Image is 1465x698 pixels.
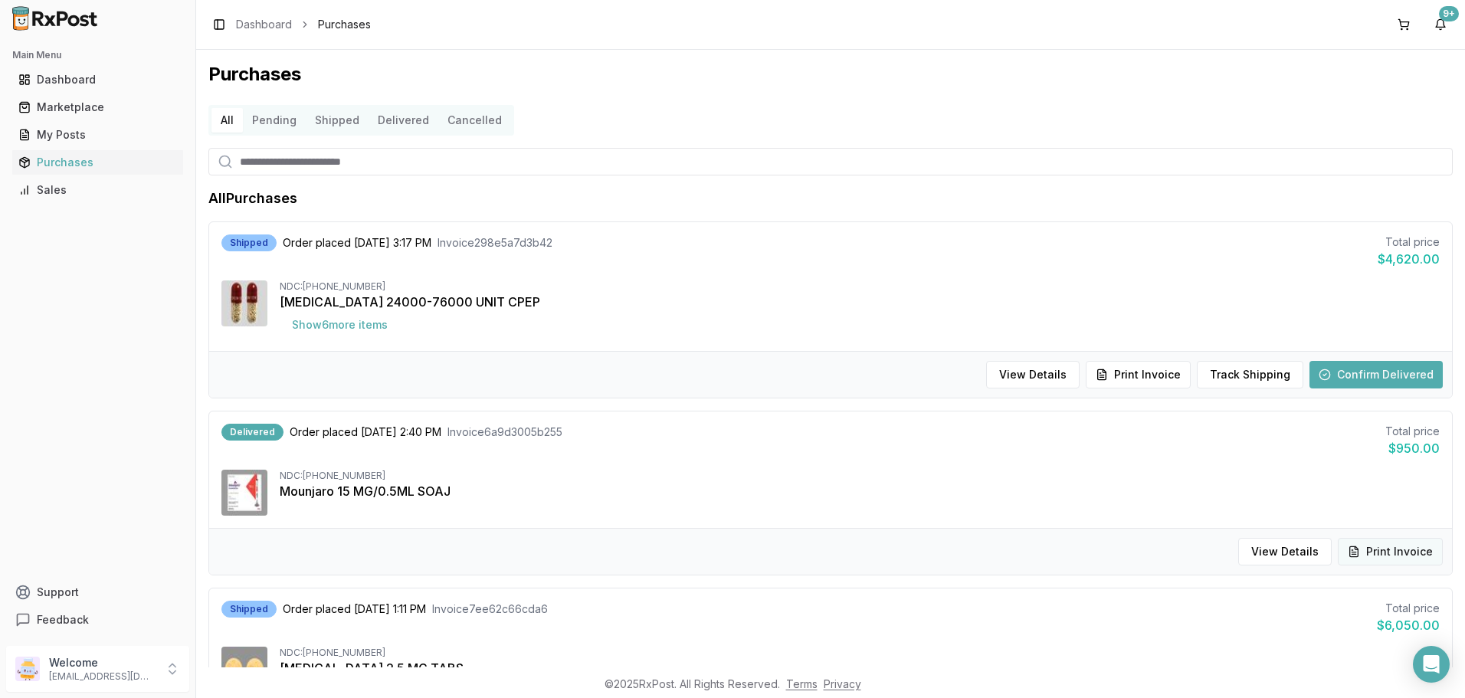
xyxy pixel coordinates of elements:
[438,235,552,251] span: Invoice 298e5a7d3b42
[12,66,183,93] a: Dashboard
[1413,646,1450,683] div: Open Intercom Messenger
[208,62,1453,87] h1: Purchases
[280,280,1440,293] div: NDC: [PHONE_NUMBER]
[1439,6,1459,21] div: 9+
[49,670,156,683] p: [EMAIL_ADDRESS][DOMAIN_NAME]
[1385,424,1440,439] div: Total price
[447,424,562,440] span: Invoice 6a9d3005b255
[12,93,183,121] a: Marketplace
[280,470,1440,482] div: NDC: [PHONE_NUMBER]
[18,72,177,87] div: Dashboard
[786,677,818,690] a: Terms
[6,178,189,202] button: Sales
[280,647,1440,659] div: NDC: [PHONE_NUMBER]
[369,108,438,133] button: Delivered
[1377,601,1440,616] div: Total price
[1377,616,1440,634] div: $6,050.00
[37,612,89,628] span: Feedback
[6,67,189,92] button: Dashboard
[1378,250,1440,268] div: $4,620.00
[221,470,267,516] img: Mounjaro 15 MG/0.5ML SOAJ
[211,108,243,133] button: All
[12,49,183,61] h2: Main Menu
[432,601,548,617] span: Invoice 7ee62c66cda6
[18,155,177,170] div: Purchases
[306,108,369,133] button: Shipped
[12,121,183,149] a: My Posts
[438,108,511,133] button: Cancelled
[1428,12,1453,37] button: 9+
[6,6,104,31] img: RxPost Logo
[221,601,277,618] div: Shipped
[221,234,277,251] div: Shipped
[236,17,371,32] nav: breadcrumb
[6,95,189,120] button: Marketplace
[280,659,1440,677] div: [MEDICAL_DATA] 2.5 MG TABS
[1086,361,1191,388] button: Print Invoice
[12,149,183,176] a: Purchases
[280,311,400,339] button: Show6more items
[1238,538,1332,565] button: View Details
[986,361,1080,388] button: View Details
[236,17,292,32] a: Dashboard
[49,655,156,670] p: Welcome
[1338,538,1443,565] button: Print Invoice
[221,424,283,441] div: Delivered
[1378,234,1440,250] div: Total price
[18,127,177,143] div: My Posts
[290,424,441,440] span: Order placed [DATE] 2:40 PM
[6,606,189,634] button: Feedback
[283,235,431,251] span: Order placed [DATE] 3:17 PM
[280,293,1440,311] div: [MEDICAL_DATA] 24000-76000 UNIT CPEP
[18,100,177,115] div: Marketplace
[1385,439,1440,457] div: $950.00
[280,482,1440,500] div: Mounjaro 15 MG/0.5ML SOAJ
[6,578,189,606] button: Support
[221,280,267,326] img: Creon 24000-76000 UNIT CPEP
[208,188,297,209] h1: All Purchases
[6,150,189,175] button: Purchases
[318,17,371,32] span: Purchases
[12,176,183,204] a: Sales
[1197,361,1303,388] button: Track Shipping
[243,108,306,133] button: Pending
[221,647,267,693] img: Eliquis 2.5 MG TABS
[15,657,40,681] img: User avatar
[18,182,177,198] div: Sales
[824,677,861,690] a: Privacy
[1309,361,1443,388] button: Confirm Delivered
[283,601,426,617] span: Order placed [DATE] 1:11 PM
[6,123,189,147] button: My Posts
